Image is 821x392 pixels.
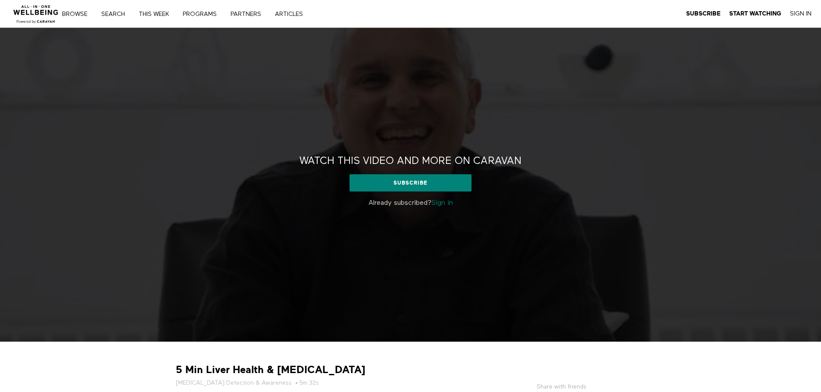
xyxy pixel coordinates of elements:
[136,11,178,17] a: THIS WEEK
[431,200,453,207] a: Sign in
[228,11,270,17] a: PARTNERS
[729,10,781,18] a: Start Watching
[59,11,97,17] a: Browse
[176,363,365,377] strong: 5 Min Liver Health & [MEDICAL_DATA]
[790,10,812,18] a: Sign In
[68,9,321,18] nav: Primary
[350,174,471,191] a: Subscribe
[272,11,312,17] a: ARTICLES
[686,10,721,17] strong: Subscribe
[98,11,134,17] a: Search
[176,379,292,387] a: [MEDICAL_DATA] Detection & Awareness
[729,10,781,17] strong: Start Watching
[300,154,521,168] h2: Watch this video and more on CARAVAN
[180,11,226,17] a: PROGRAMS
[686,10,721,18] a: Subscribe
[176,379,465,387] h5: • 5m 32s
[284,198,538,208] p: Already subscribed?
